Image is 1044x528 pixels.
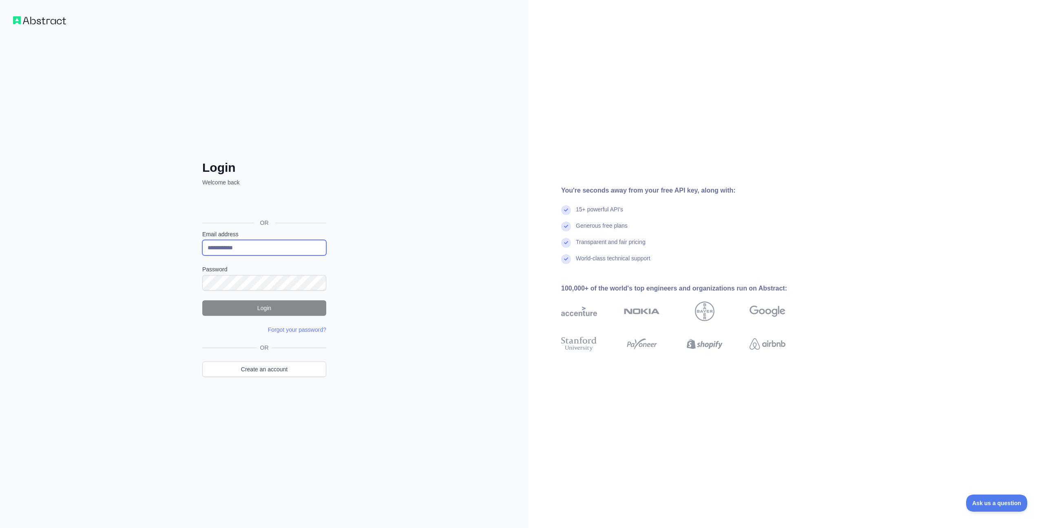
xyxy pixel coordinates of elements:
img: check mark [561,205,571,215]
img: shopify [687,335,723,353]
span: OR [254,219,275,227]
img: accenture [561,302,597,321]
img: Workflow [13,16,66,24]
div: You're seconds away from your free API key, along with: [561,186,812,195]
span: OR [257,344,272,352]
iframe: Schaltfläche „Über Google anmelden“ [198,195,329,213]
img: nokia [624,302,660,321]
img: airbnb [750,335,785,353]
img: bayer [695,302,714,321]
label: Email address [202,230,326,238]
div: World-class technical support [576,254,650,271]
img: check mark [561,238,571,248]
iframe: Toggle Customer Support [966,495,1028,512]
div: 15+ powerful API's [576,205,623,222]
div: 100,000+ of the world's top engineers and organizations run on Abstract: [561,284,812,293]
img: check mark [561,222,571,231]
img: payoneer [624,335,660,353]
label: Password [202,265,326,273]
p: Welcome back [202,178,326,186]
div: Generous free plans [576,222,628,238]
div: Transparent and fair pricing [576,238,646,254]
button: Login [202,300,326,316]
a: Create an account [202,362,326,377]
a: Forgot your password? [268,326,326,333]
h2: Login [202,160,326,175]
img: google [750,302,785,321]
img: stanford university [561,335,597,353]
img: check mark [561,254,571,264]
